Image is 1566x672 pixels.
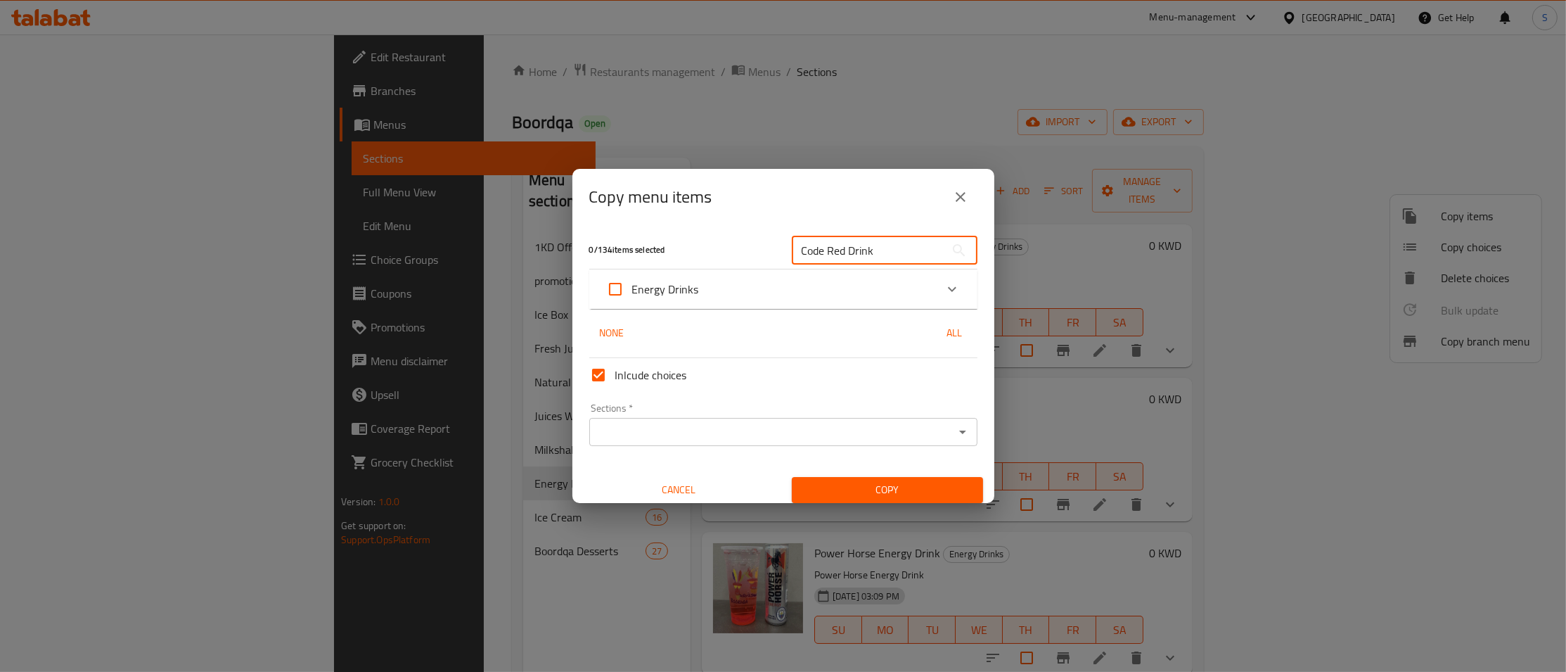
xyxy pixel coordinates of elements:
[632,279,699,300] span: Energy Drinks
[589,320,634,346] button: None
[932,320,977,346] button: All
[953,422,973,442] button: Open
[589,244,775,256] h5: 0 / 134 items selected
[593,422,950,442] input: Select section
[584,477,775,503] button: Cancel
[615,367,687,383] span: Inlcude choices
[589,270,977,309] div: Expand
[938,324,972,342] span: All
[944,180,977,214] button: close
[589,481,769,499] span: Cancel
[595,324,629,342] span: None
[803,481,972,499] span: Copy
[589,186,712,208] h2: Copy menu items
[792,236,945,265] input: Search in items
[792,477,983,503] button: Copy
[598,272,699,306] label: Acknowledge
